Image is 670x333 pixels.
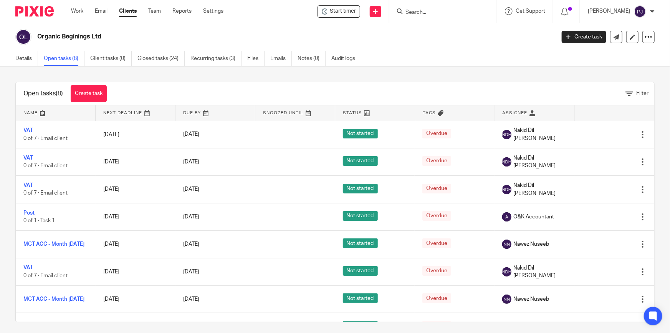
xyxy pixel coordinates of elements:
img: svg%3E [15,29,31,45]
img: svg%3E [502,267,511,276]
span: Not started [343,184,378,193]
a: Client tasks (0) [90,51,132,66]
span: [DATE] [183,214,199,220]
a: Work [71,7,83,15]
span: 0 of 7 · Email client [23,163,68,168]
span: Nawez Nuseeb [513,240,549,248]
span: Overdue [422,238,451,248]
span: Overdue [422,321,451,331]
span: Status [343,111,362,115]
span: Snoozed Until [263,111,303,115]
span: Get Support [516,8,545,14]
a: Closed tasks (24) [137,51,185,66]
input: Search [405,9,474,16]
a: Post [23,210,35,216]
a: VAT [23,265,33,270]
span: Not started [343,266,378,276]
span: Start timer [330,7,356,15]
span: Nakid Dil [PERSON_NAME] [513,264,567,280]
span: Overdue [422,211,451,221]
a: Clients [119,7,137,15]
span: Not started [343,238,378,248]
img: Pixie [15,6,54,17]
a: Audit logs [331,51,361,66]
a: MGT ACC - Month [DATE] [23,241,84,247]
img: svg%3E [502,212,511,221]
a: Email [95,7,108,15]
span: 0 of 1 · Task 1 [23,218,55,223]
span: Tags [423,111,436,115]
span: Not started [343,156,378,166]
a: Settings [203,7,223,15]
span: Nakid Dil [PERSON_NAME] [513,127,567,142]
span: [DATE] [183,132,199,137]
td: [DATE] [96,203,175,230]
span: Not started [343,211,378,221]
td: [DATE] [96,148,175,175]
span: Overdue [422,293,451,303]
a: Create task [562,31,606,43]
span: O&K Accountant [513,213,554,221]
span: [DATE] [183,186,199,192]
span: Overdue [422,156,451,166]
span: Filter [636,91,648,96]
a: Recurring tasks (3) [190,51,242,66]
span: [DATE] [183,159,199,165]
td: [DATE] [96,121,175,148]
td: [DATE] [96,258,175,285]
img: svg%3E [502,130,511,139]
img: svg%3E [502,157,511,166]
a: VAT [23,128,33,133]
span: Nakid Dil [PERSON_NAME] [513,181,567,197]
a: VAT [23,183,33,188]
span: Nawez Nuseeb [513,295,549,303]
span: 0 of 7 · Email client [23,136,68,141]
span: [DATE] [183,241,199,247]
span: Overdue [422,184,451,193]
a: Reports [172,7,192,15]
span: (8) [56,90,63,97]
h2: Organic Beginings Ltd [37,33,448,41]
span: Nakid Dil [PERSON_NAME] [513,154,567,170]
span: 0 of 7 · Email client [23,273,68,278]
span: Not started [343,321,378,331]
h1: Open tasks [23,90,63,98]
span: [DATE] [183,296,199,302]
img: svg%3E [502,295,511,304]
a: MGT ACC - Month [DATE] [23,296,84,302]
a: Team [148,7,161,15]
img: svg%3E [502,185,511,194]
a: Open tasks (8) [44,51,84,66]
img: svg%3E [502,240,511,249]
span: Overdue [422,266,451,276]
img: svg%3E [634,5,646,18]
a: Emails [270,51,292,66]
a: Create task [71,85,107,102]
a: VAT [23,155,33,161]
p: [PERSON_NAME] [588,7,630,15]
div: Organic Beginings Ltd [318,5,360,18]
a: Details [15,51,38,66]
span: Not started [343,129,378,138]
a: Notes (0) [298,51,326,66]
td: [DATE] [96,286,175,313]
span: [DATE] [183,269,199,275]
a: Files [247,51,265,66]
span: Not started [343,293,378,303]
td: [DATE] [96,231,175,258]
span: 0 of 7 · Email client [23,191,68,196]
td: [DATE] [96,176,175,203]
span: Overdue [422,129,451,138]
